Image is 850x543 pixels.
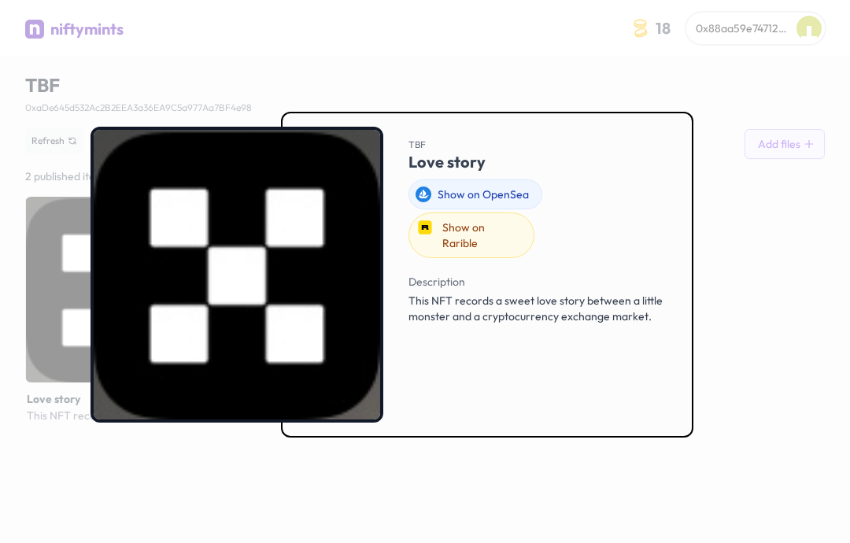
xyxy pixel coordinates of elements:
[408,274,667,290] span: Description
[408,151,486,173] span: Love story
[416,187,431,202] img: opensea-logo.137beca2.svg
[408,179,542,209] a: Show on OpenSea
[408,139,667,151] span: TBF
[408,212,534,258] a: Show on Rarible
[408,294,663,323] span: This NFT records a sweet love story between a little monster and a cryptocurrency exchange market.
[414,220,436,235] img: rarible-logo.1b84ba50.svg
[91,127,383,422] img: Love story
